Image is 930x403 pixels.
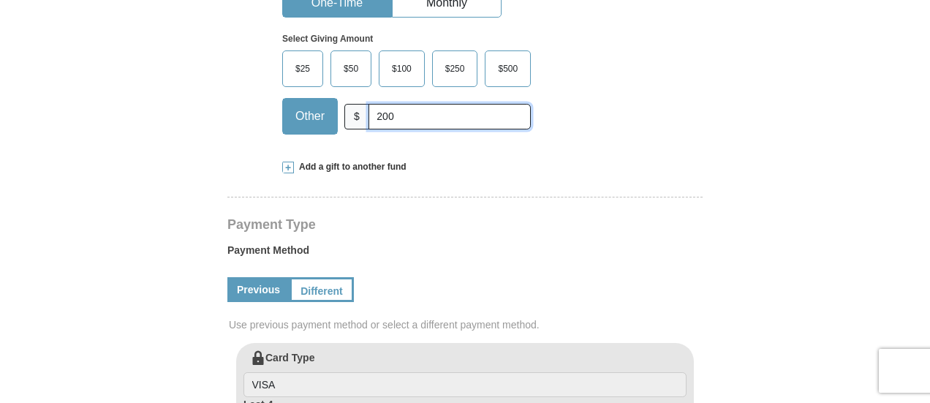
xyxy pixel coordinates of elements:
[344,104,369,129] span: $
[229,317,704,332] span: Use previous payment method or select a different payment method.
[227,219,703,230] h4: Payment Type
[227,243,703,265] label: Payment Method
[385,58,419,80] span: $100
[282,34,373,44] strong: Select Giving Amount
[288,58,317,80] span: $25
[438,58,472,80] span: $250
[294,161,407,173] span: Add a gift to another fund
[491,58,525,80] span: $500
[336,58,366,80] span: $50
[243,372,687,397] input: Card Type
[243,350,687,397] label: Card Type
[288,105,332,127] span: Other
[368,104,531,129] input: Other Amount
[290,277,354,302] a: Different
[227,277,290,302] a: Previous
